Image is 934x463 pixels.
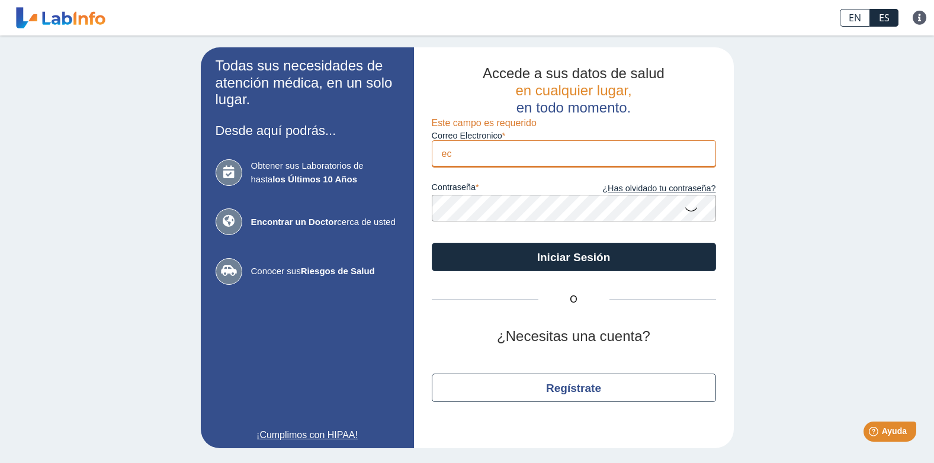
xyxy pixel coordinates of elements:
span: en todo momento. [516,99,631,115]
a: ¡Cumplimos con HIPAA! [216,428,399,442]
a: EN [840,9,870,27]
button: Iniciar Sesión [432,243,716,271]
b: los Últimos 10 Años [272,174,357,184]
span: cerca de usted [251,216,399,229]
iframe: Help widget launcher [829,417,921,450]
a: ES [870,9,898,27]
span: en cualquier lugar, [515,82,631,98]
b: Encontrar un Doctor [251,217,338,227]
label: contraseña [432,182,574,195]
button: Regístrate [432,374,716,402]
span: Obtener sus Laboratorios de hasta [251,159,399,186]
span: Conocer sus [251,265,399,278]
h3: Desde aquí podrás... [216,123,399,138]
span: Accede a sus datos de salud [483,65,665,81]
a: ¿Has olvidado tu contraseña? [574,182,716,195]
h2: Todas sus necesidades de atención médica, en un solo lugar. [216,57,399,108]
b: Riesgos de Salud [301,266,375,276]
h2: ¿Necesitas una cuenta? [432,328,716,345]
span: Este campo es requerido [432,118,537,128]
label: Correo Electronico [432,131,716,140]
span: O [538,292,609,307]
